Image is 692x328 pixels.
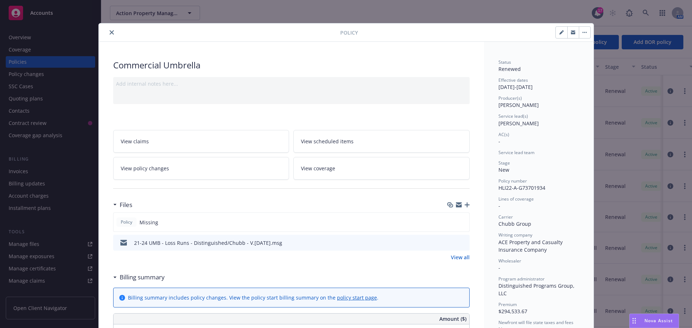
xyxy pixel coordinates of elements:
[293,130,470,153] a: View scheduled items
[120,273,165,282] h3: Billing summary
[134,239,282,247] div: 21-24 UMB - Loss Runs - Distinguished/Chubb - V.[DATE].msg
[113,130,289,153] a: View claims
[449,239,454,247] button: download file
[644,318,673,324] span: Nova Assist
[498,77,579,91] div: [DATE] - [DATE]
[498,202,500,209] span: -
[113,273,165,282] div: Billing summary
[498,95,522,101] span: Producer(s)
[498,319,573,325] span: Newfront will file state taxes and fees
[498,138,500,145] span: -
[451,253,470,261] a: View all
[340,29,358,36] span: Policy
[121,165,169,172] span: View policy changes
[460,239,467,247] button: preview file
[107,28,116,37] button: close
[113,59,470,71] div: Commercial Umbrella
[498,196,534,202] span: Lines of coverage
[337,294,377,301] a: policy start page
[113,200,132,210] div: Files
[498,102,539,108] span: [PERSON_NAME]
[498,59,511,65] span: Status
[113,157,289,180] a: View policy changes
[120,200,132,210] h3: Files
[498,113,528,119] span: Service lead(s)
[498,178,527,184] span: Policy number
[498,220,531,227] span: Chubb Group
[498,66,521,72] span: Renewed
[630,314,639,328] div: Drag to move
[498,166,509,173] span: New
[498,120,539,127] span: [PERSON_NAME]
[121,138,149,145] span: View claims
[498,264,500,271] span: -
[498,77,528,83] span: Effective dates
[498,301,517,307] span: Premium
[116,80,467,87] div: Add internal notes here...
[498,258,521,264] span: Wholesaler
[301,138,354,145] span: View scheduled items
[498,149,534,156] span: Service lead team
[498,239,564,253] span: ACE Property and Casualty Insurance Company
[629,314,679,328] button: Nova Assist
[301,165,335,172] span: View coverage
[498,184,545,191] span: HLI22-A-G73701934
[128,294,378,301] div: Billing summary includes policy changes. View the policy start billing summary on the .
[139,219,158,226] span: Missing
[498,308,527,315] span: $294,533.67
[439,315,466,323] span: Amount ($)
[498,160,510,166] span: Stage
[119,219,134,225] span: Policy
[498,276,545,282] span: Program administrator
[498,232,532,238] span: Writing company
[498,214,513,220] span: Carrier
[498,282,576,297] span: Distinguished Programs Group, LLC
[293,157,470,180] a: View coverage
[498,131,509,138] span: AC(s)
